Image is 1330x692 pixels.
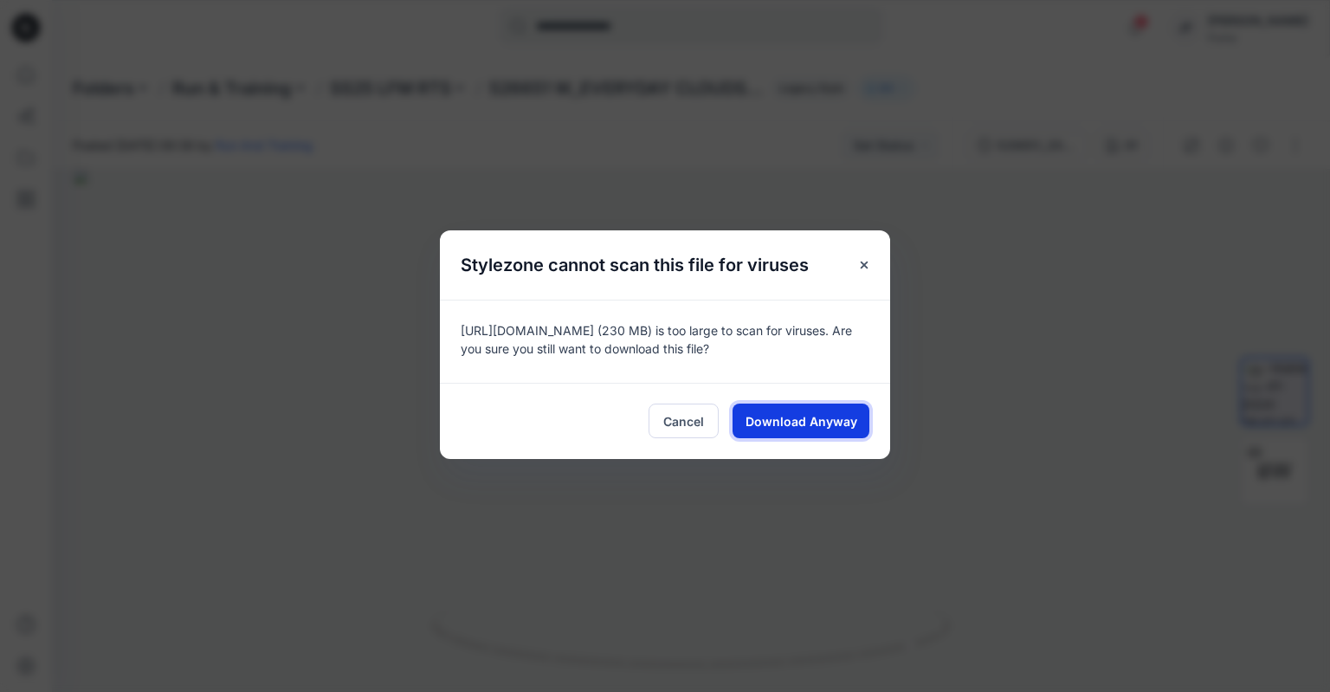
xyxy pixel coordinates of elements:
[733,404,869,438] button: Download Anyway
[849,249,880,281] button: Close
[663,412,704,430] span: Cancel
[649,404,719,438] button: Cancel
[746,412,857,430] span: Download Anyway
[440,230,830,300] h5: Stylezone cannot scan this file for viruses
[440,300,890,383] div: [URL][DOMAIN_NAME] (230 MB) is too large to scan for viruses. Are you sure you still want to down...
